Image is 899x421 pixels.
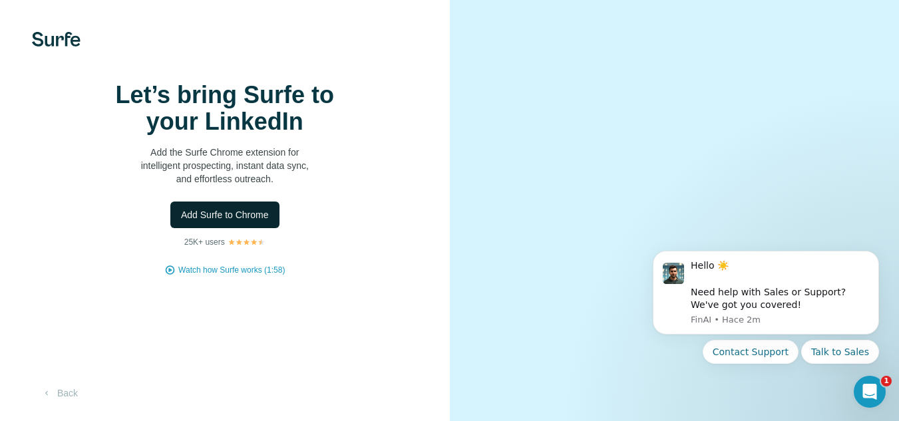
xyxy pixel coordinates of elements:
iframe: Intercom notifications mensaje [633,234,899,414]
img: Rating Stars [228,238,266,246]
img: Surfe's logo [32,32,81,47]
p: 25K+ users [184,236,225,248]
button: Watch how Surfe works (1:58) [178,264,285,276]
h1: Let’s bring Surfe to your LinkedIn [92,82,358,135]
iframe: Intercom live chat [854,376,886,408]
button: Add Surfe to Chrome [170,202,279,228]
button: Back [32,381,87,405]
span: Add Surfe to Chrome [181,208,269,221]
span: 1 [881,376,892,386]
p: Add the Surfe Chrome extension for intelligent prospecting, instant data sync, and effortless out... [92,146,358,186]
